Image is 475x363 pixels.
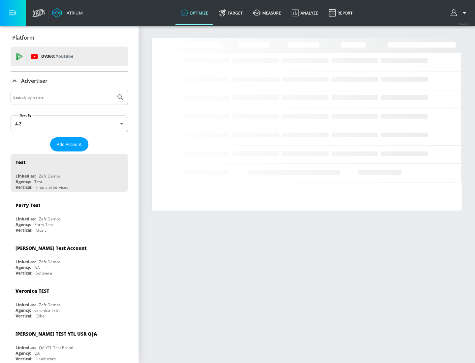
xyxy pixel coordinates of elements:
a: measure [248,1,286,25]
p: Platform [12,34,34,41]
div: Parry Test [34,222,53,227]
div: Veronica TESTLinked as:Zefr DemosAgency:veronica TESTVertical:Other [11,283,128,320]
label: Sort By [19,113,33,117]
div: DV360: Youtube [11,47,128,66]
p: Youtube [56,53,73,60]
a: optimize [175,1,213,25]
div: Software [36,270,52,276]
div: Test [16,159,25,165]
div: QA YTL Test Brand [39,345,73,350]
div: Zefr Demos [39,302,61,308]
div: Vertical: [16,184,32,190]
div: Vertical: [16,313,32,319]
div: Zefr Demos [39,216,61,222]
a: Report [323,1,358,25]
div: Vertical: [16,356,32,362]
div: [PERSON_NAME] Test AccountLinked as:Zefr DemosAgency:NAVertical:Software [11,240,128,278]
div: Linked as: [16,302,36,308]
div: Music [36,227,47,233]
div: Vertical: [16,227,32,233]
div: Financial Services [36,184,68,190]
div: Linked as: [16,259,36,265]
div: Parry TestLinked as:Zefr DemosAgency:Parry TestVertical:Music [11,197,128,235]
div: [PERSON_NAME] Test Account [16,245,86,251]
div: veronica TEST [34,308,60,313]
span: Add Account [57,141,82,148]
p: DV360: [41,53,73,60]
div: Agency: [16,350,31,356]
div: Healthcare [36,356,56,362]
p: Advertiser [21,77,47,84]
div: Linked as: [16,216,36,222]
span: v 4.25.4 [459,22,468,25]
div: Veronica TEST [16,288,49,294]
div: Vertical: [16,270,32,276]
div: Test [34,179,42,184]
div: Advertiser [11,72,128,90]
div: Agency: [16,222,31,227]
a: Analyze [286,1,323,25]
div: A-Z [11,115,128,132]
a: Atrium [52,8,83,18]
div: Zefr Demos [39,259,61,265]
div: TestLinked as:Zefr DemosAgency:TestVertical:Financial Services [11,154,128,192]
div: Atrium [64,10,83,16]
a: Target [213,1,248,25]
div: Agency: [16,308,31,313]
div: QA [34,350,40,356]
div: Linked as: [16,173,36,179]
div: Platform [11,28,128,47]
button: Add Account [50,137,88,151]
div: Parry Test [16,202,40,208]
div: [PERSON_NAME] TEST YTL USR Q|A [16,331,97,337]
div: Linked as: [16,345,36,350]
div: Agency: [16,265,31,270]
input: Search by name [13,93,113,102]
div: NA [34,265,40,270]
div: Zefr Demos [39,173,61,179]
div: Agency: [16,179,31,184]
div: Other [36,313,46,319]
